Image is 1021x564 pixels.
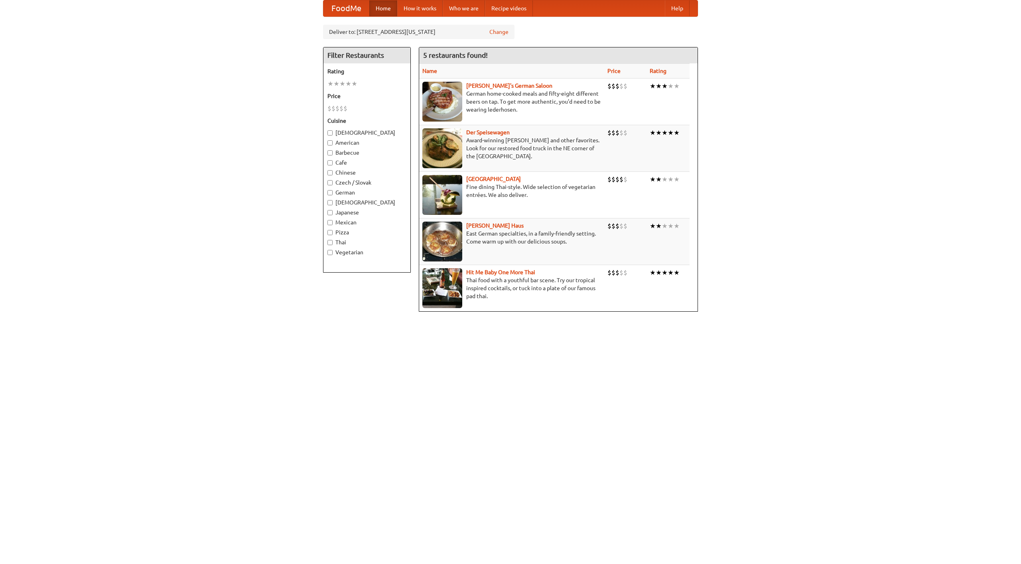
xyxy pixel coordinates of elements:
li: $ [615,82,619,90]
li: $ [623,128,627,137]
label: Chinese [327,169,406,177]
input: [DEMOGRAPHIC_DATA] [327,200,333,205]
a: Recipe videos [485,0,533,16]
a: Price [607,68,621,74]
li: ★ [662,128,668,137]
a: Hit Me Baby One More Thai [466,269,535,275]
li: ★ [650,82,656,90]
li: ★ [668,222,674,230]
li: ★ [327,79,333,88]
li: $ [331,104,335,113]
label: Thai [327,238,406,246]
li: ★ [674,82,680,90]
a: Der Speisewagen [466,129,510,136]
li: ★ [650,175,656,184]
li: ★ [345,79,351,88]
li: ★ [674,222,680,230]
input: Cafe [327,160,333,165]
label: Pizza [327,228,406,236]
label: American [327,139,406,147]
p: East German specialties, in a family-friendly setting. Come warm up with our delicious soups. [422,230,601,246]
li: ★ [656,128,662,137]
input: Pizza [327,230,333,235]
p: Award-winning [PERSON_NAME] and other favorites. Look for our restored food truck in the NE corne... [422,136,601,160]
li: $ [619,128,623,137]
a: Name [422,68,437,74]
li: $ [339,104,343,113]
li: ★ [668,128,674,137]
li: ★ [668,175,674,184]
li: ★ [662,268,668,277]
li: ★ [668,268,674,277]
label: [DEMOGRAPHIC_DATA] [327,198,406,206]
li: $ [611,128,615,137]
li: $ [611,222,615,230]
li: $ [615,128,619,137]
li: $ [623,175,627,184]
li: ★ [656,82,662,90]
li: ★ [351,79,357,88]
li: ★ [662,82,668,90]
li: $ [607,128,611,137]
input: German [327,190,333,195]
h5: Price [327,92,406,100]
li: ★ [668,82,674,90]
li: ★ [674,175,680,184]
li: $ [327,104,331,113]
li: $ [607,268,611,277]
a: [PERSON_NAME]'s German Saloon [466,83,552,89]
label: Barbecue [327,149,406,157]
input: Mexican [327,220,333,225]
input: Japanese [327,210,333,215]
input: Barbecue [327,150,333,155]
li: $ [611,82,615,90]
input: Thai [327,240,333,245]
label: Japanese [327,208,406,216]
li: $ [335,104,339,113]
li: $ [615,268,619,277]
ng-pluralize: 5 restaurants found! [423,51,488,59]
h5: Cuisine [327,117,406,125]
img: speisewagen.jpg [422,128,462,168]
a: [GEOGRAPHIC_DATA] [466,176,521,182]
a: Home [369,0,397,16]
label: German [327,189,406,197]
a: Who we are [443,0,485,16]
p: German home-cooked meals and fifty-eight different beers on tap. To get more authentic, you'd nee... [422,90,601,114]
li: $ [607,175,611,184]
li: $ [623,268,627,277]
a: [PERSON_NAME] Haus [466,222,524,229]
label: Czech / Slovak [327,179,406,187]
li: $ [607,82,611,90]
li: $ [343,104,347,113]
a: FoodMe [323,0,369,16]
img: kohlhaus.jpg [422,222,462,261]
li: ★ [650,268,656,277]
li: ★ [674,128,680,137]
input: Czech / Slovak [327,180,333,185]
h5: Rating [327,67,406,75]
h4: Filter Restaurants [323,47,410,63]
a: Change [489,28,509,36]
img: esthers.jpg [422,82,462,122]
img: satay.jpg [422,175,462,215]
li: $ [623,222,627,230]
li: ★ [333,79,339,88]
li: ★ [656,222,662,230]
li: $ [619,268,623,277]
label: Cafe [327,159,406,167]
li: ★ [662,222,668,230]
li: ★ [650,222,656,230]
li: $ [611,268,615,277]
li: ★ [656,268,662,277]
input: Chinese [327,170,333,175]
li: $ [615,175,619,184]
input: Vegetarian [327,250,333,255]
li: $ [615,222,619,230]
li: $ [619,222,623,230]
